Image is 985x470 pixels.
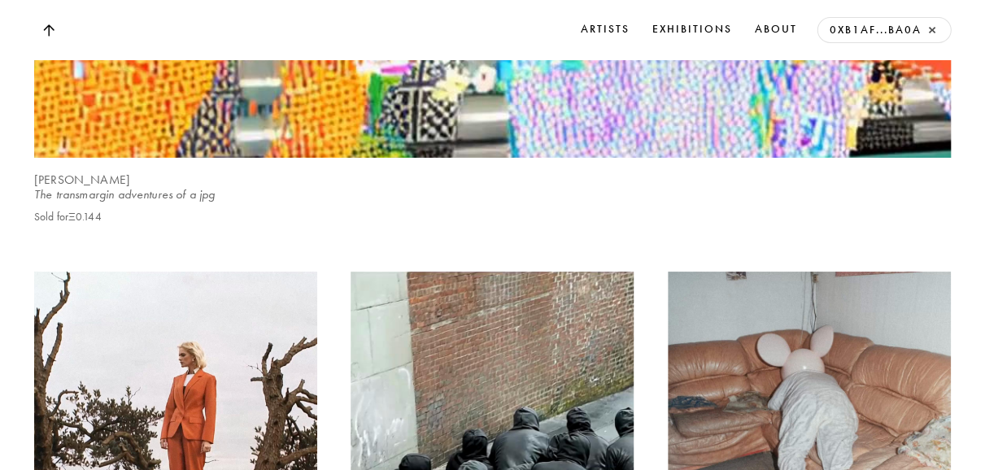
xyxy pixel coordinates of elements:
[826,18,942,41] a: 0xB1aF...Ba0a ×
[34,172,130,187] b: [PERSON_NAME]
[752,17,800,43] a: About
[34,211,102,224] p: Sold for Ξ 0.144
[34,186,951,203] div: The transmargin adventures of a jpg
[577,17,632,43] a: Artists
[42,24,54,37] img: Top
[926,24,939,37] button: ×
[649,17,735,43] a: Exhibitions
